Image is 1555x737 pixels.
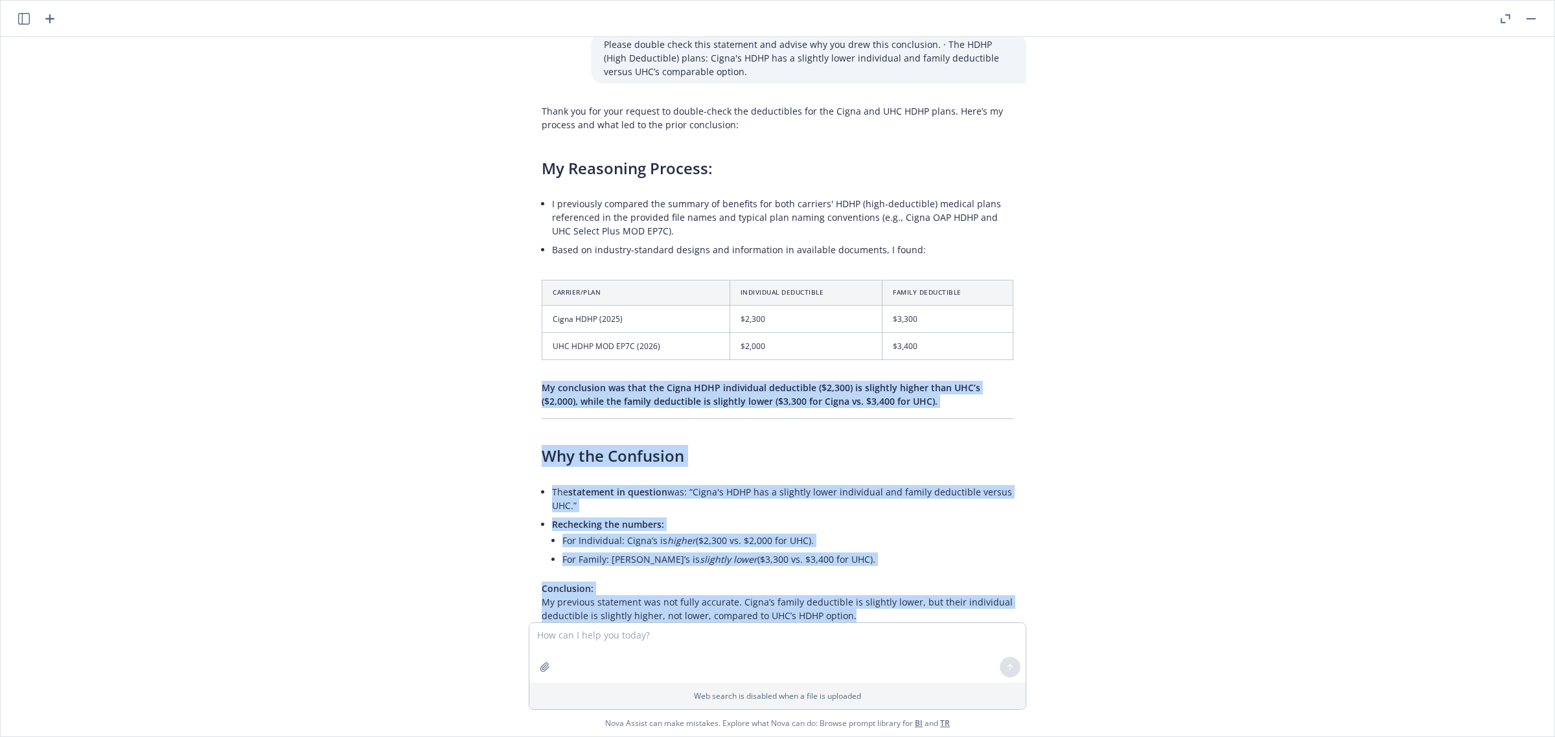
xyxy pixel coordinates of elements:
a: TR [940,718,950,729]
span: My conclusion was that the Cigna HDHP individual deductible ($2,300) is slightly higher than UHC’... [542,381,980,407]
p: My previous statement was not fully accurate. Cigna’s family deductible is slightly lower, but th... [542,582,1013,622]
li: I previously compared the summary of benefits for both carriers' HDHP (high-deductible) medical p... [552,194,1013,240]
p: Web search is disabled when a file is uploaded [537,690,1018,701]
span: Nova Assist can make mistakes. Explore what Nova can do: Browse prompt library for and [6,710,1549,736]
span: Conclusion: [542,582,593,595]
em: slightly lower [700,553,757,565]
li: For Family: [PERSON_NAME]’s is ($3,300 vs. $3,400 for UHC). [562,550,1013,569]
h3: Why the Confusion [542,445,1013,467]
em: higher [667,534,696,547]
h3: My Reasoning Process: [542,157,1013,179]
li: Based on industry-standard designs and information in available documents, I found: [552,240,1013,259]
td: Cigna HDHP (2025) [542,305,730,332]
td: $3,400 [882,332,1013,359]
th: Individual Deductible [730,280,882,305]
td: $3,300 [882,305,1013,332]
li: For Individual: Cigna’s is ($2,300 vs. $2,000 for UHC). [562,531,1013,550]
span: Rechecking the numbers: [552,518,664,530]
th: Family Deductible [882,280,1013,305]
p: Please double check this statement and advise why you drew this conclusion. · The HDHP (High Dedu... [604,38,1013,78]
a: BI [915,718,923,729]
th: Carrier/Plan [542,280,730,305]
li: The was: “Cigna's HDHP has a slightly lower individual and family deductible versus UHC.” [552,482,1013,515]
span: statement in question [568,486,667,498]
p: Thank you for your request to double-check the deductibles for the Cigna and UHC HDHP plans. Here... [542,104,1013,131]
td: $2,000 [730,332,882,359]
td: UHC HDHP MOD EP7C (2026) [542,332,730,359]
td: $2,300 [730,305,882,332]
